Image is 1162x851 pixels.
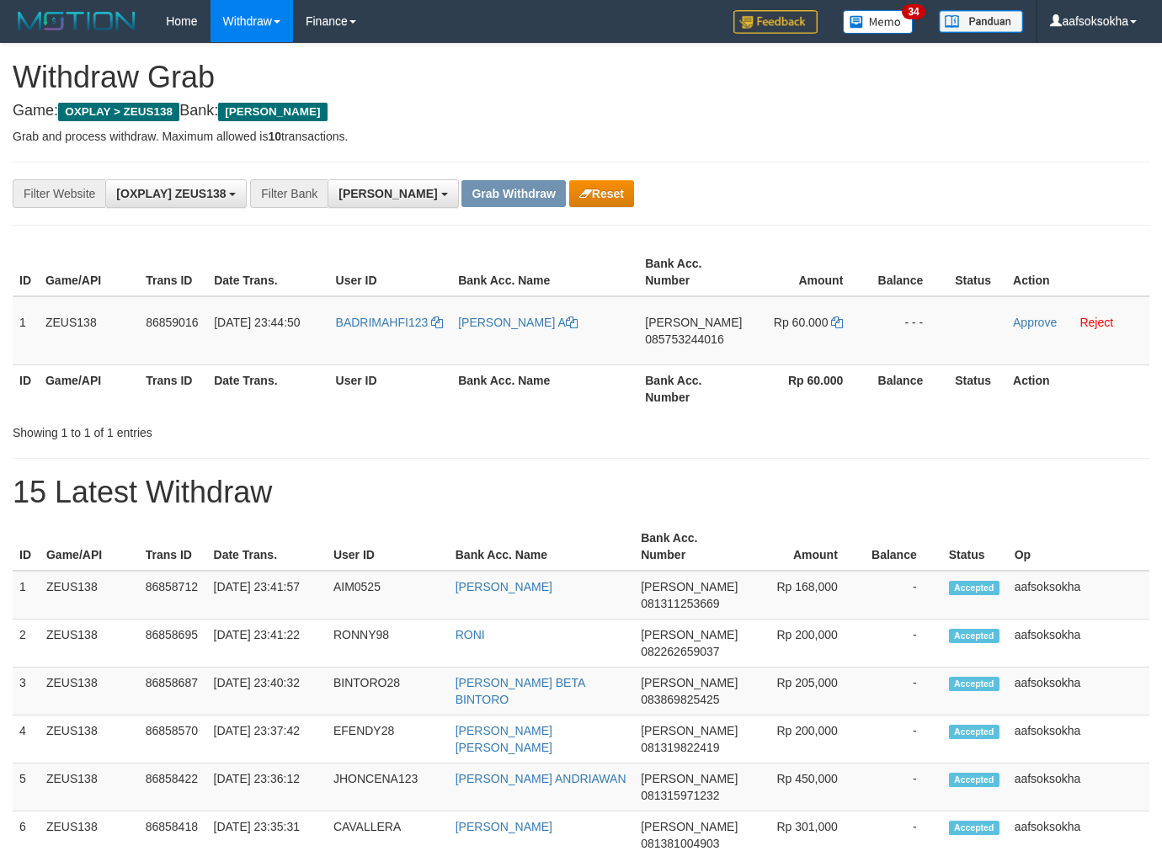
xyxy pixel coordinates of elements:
[744,715,863,763] td: Rp 200,000
[207,364,328,412] th: Date Trans.
[638,248,749,296] th: Bank Acc. Number
[456,820,552,833] a: [PERSON_NAME]
[868,296,948,365] td: - - -
[139,248,207,296] th: Trans ID
[645,332,723,346] span: Copy 085753244016 to clipboard
[13,61,1149,94] h1: Withdraw Grab
[868,364,948,412] th: Balance
[949,581,999,595] span: Accepted
[744,620,863,668] td: Rp 200,000
[116,187,226,200] span: [OXPLAY] ZEUS138
[641,837,719,850] span: Copy 081381004903 to clipboard
[268,130,281,143] strong: 10
[458,316,578,329] a: [PERSON_NAME] A
[13,715,40,763] td: 4
[634,523,744,571] th: Bank Acc. Number
[336,316,444,329] a: BADRIMAHFI123
[13,571,40,620] td: 1
[641,789,719,802] span: Copy 081315971232 to clipboard
[863,571,942,620] td: -
[774,316,829,329] span: Rp 60.000
[327,715,449,763] td: EFENDY28
[329,248,452,296] th: User ID
[207,523,327,571] th: Date Trans.
[207,715,327,763] td: [DATE] 23:37:42
[1008,523,1149,571] th: Op
[749,248,868,296] th: Amount
[139,523,207,571] th: Trans ID
[863,620,942,668] td: -
[207,571,327,620] td: [DATE] 23:41:57
[749,364,868,412] th: Rp 60.000
[902,4,925,19] span: 34
[327,571,449,620] td: AIM0525
[40,715,139,763] td: ZEUS138
[641,820,738,833] span: [PERSON_NAME]
[58,103,179,121] span: OXPLAY > ZEUS138
[40,620,139,668] td: ZEUS138
[744,571,863,620] td: Rp 168,000
[146,316,198,329] span: 86859016
[13,248,39,296] th: ID
[13,364,39,412] th: ID
[1013,316,1057,329] a: Approve
[744,763,863,811] td: Rp 450,000
[40,668,139,715] td: ZEUS138
[451,248,638,296] th: Bank Acc. Name
[207,763,327,811] td: [DATE] 23:36:12
[456,772,626,785] a: [PERSON_NAME] ANDRIAWAN
[327,668,449,715] td: BINTORO28
[733,10,818,34] img: Feedback.jpg
[39,296,139,365] td: ZEUS138
[461,180,565,207] button: Grab Withdraw
[40,523,139,571] th: Game/API
[1006,364,1149,412] th: Action
[327,523,449,571] th: User ID
[641,628,738,641] span: [PERSON_NAME]
[831,316,843,329] a: Copy 60000 to clipboard
[139,715,207,763] td: 86858570
[1006,248,1149,296] th: Action
[949,821,999,835] span: Accepted
[949,773,999,787] span: Accepted
[456,724,552,754] a: [PERSON_NAME] [PERSON_NAME]
[218,103,327,121] span: [PERSON_NAME]
[139,571,207,620] td: 86858712
[139,668,207,715] td: 86858687
[1008,668,1149,715] td: aafsoksokha
[13,476,1149,509] h1: 15 Latest Withdraw
[13,8,141,34] img: MOTION_logo.png
[843,10,914,34] img: Button%20Memo.svg
[13,668,40,715] td: 3
[641,772,738,785] span: [PERSON_NAME]
[949,725,999,739] span: Accepted
[1008,571,1149,620] td: aafsoksokha
[638,364,749,412] th: Bank Acc. Number
[40,763,139,811] td: ZEUS138
[39,364,139,412] th: Game/API
[939,10,1023,33] img: panduan.png
[139,763,207,811] td: 86858422
[13,763,40,811] td: 5
[1008,715,1149,763] td: aafsoksokha
[327,763,449,811] td: JHONCENA123
[948,248,1006,296] th: Status
[39,248,139,296] th: Game/API
[13,418,472,441] div: Showing 1 to 1 of 1 entries
[863,523,942,571] th: Balance
[13,296,39,365] td: 1
[449,523,634,571] th: Bank Acc. Name
[139,364,207,412] th: Trans ID
[942,523,1008,571] th: Status
[645,316,742,329] span: [PERSON_NAME]
[641,693,719,706] span: Copy 083869825425 to clipboard
[641,597,719,610] span: Copy 081311253669 to clipboard
[641,741,719,754] span: Copy 081319822419 to clipboard
[336,316,429,329] span: BADRIMAHFI123
[948,364,1006,412] th: Status
[207,620,327,668] td: [DATE] 23:41:22
[139,620,207,668] td: 86858695
[207,248,328,296] th: Date Trans.
[456,676,585,706] a: [PERSON_NAME] BETA BINTORO
[569,180,634,207] button: Reset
